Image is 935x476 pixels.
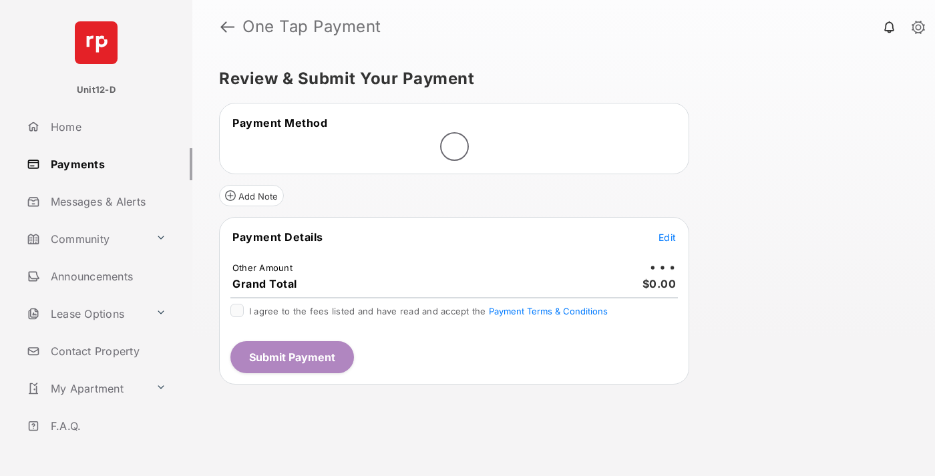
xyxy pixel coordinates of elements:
span: I agree to the fees listed and have read and accept the [249,306,608,316]
a: Payments [21,148,192,180]
span: Payment Method [232,116,327,130]
a: F.A.Q. [21,410,192,442]
td: Other Amount [232,262,293,274]
a: Announcements [21,260,192,292]
span: $0.00 [642,277,677,290]
span: Grand Total [232,277,297,290]
h5: Review & Submit Your Payment [219,71,898,87]
button: Submit Payment [230,341,354,373]
span: Payment Details [232,230,323,244]
img: svg+xml;base64,PHN2ZyB4bWxucz0iaHR0cDovL3d3dy53My5vcmcvMjAwMC9zdmciIHdpZHRoPSI2NCIgaGVpZ2h0PSI2NC... [75,21,118,64]
a: Contact Property [21,335,192,367]
a: Home [21,111,192,143]
a: My Apartment [21,373,150,405]
button: I agree to the fees listed and have read and accept the [489,306,608,316]
a: Messages & Alerts [21,186,192,218]
button: Add Note [219,185,284,206]
span: Edit [659,232,676,243]
a: Lease Options [21,298,150,330]
strong: One Tap Payment [242,19,381,35]
p: Unit12-D [77,83,116,97]
button: Edit [659,230,676,244]
a: Community [21,223,150,255]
